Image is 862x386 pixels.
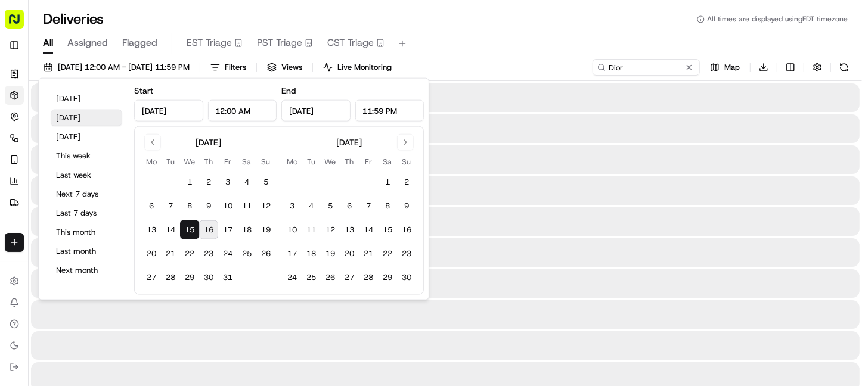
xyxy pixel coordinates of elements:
[208,100,277,122] input: Time
[199,197,218,216] button: 9
[237,220,256,239] button: 18
[256,173,275,192] button: 5
[96,168,196,189] a: 💻API Documentation
[7,168,96,189] a: 📗Knowledge Base
[161,220,180,239] button: 14
[302,155,321,168] th: Tuesday
[142,244,161,263] button: 20
[225,62,246,73] span: Filters
[256,220,275,239] button: 19
[397,173,416,192] button: 2
[256,244,275,263] button: 26
[593,59,700,76] input: Type to search
[340,220,359,239] button: 13
[359,155,378,168] th: Friday
[281,100,351,122] input: Date
[237,173,256,192] button: 4
[283,244,302,263] button: 17
[321,197,340,216] button: 5
[340,244,359,263] button: 20
[257,36,302,50] span: PST Triage
[337,62,392,73] span: Live Monitoring
[31,77,215,89] input: Got a question? Start typing here...
[122,36,157,50] span: Flagged
[142,220,161,239] button: 13
[378,197,397,216] button: 8
[12,174,21,183] div: 📗
[161,197,180,216] button: 7
[318,59,397,76] button: Live Monitoring
[340,197,359,216] button: 6
[161,268,180,287] button: 28
[43,36,53,50] span: All
[359,268,378,287] button: 28
[340,268,359,287] button: 27
[359,244,378,263] button: 21
[237,155,256,168] th: Saturday
[134,100,203,122] input: Date
[51,148,122,164] button: This week
[144,134,161,151] button: Go to previous month
[281,62,302,73] span: Views
[187,36,232,50] span: EST Triage
[397,197,416,216] button: 9
[283,268,302,287] button: 24
[180,173,199,192] button: 1
[12,48,217,67] p: Welcome 👋
[51,167,122,183] button: Last week
[58,62,190,73] span: [DATE] 12:00 AM - [DATE] 11:59 PM
[12,114,33,135] img: 1736555255976-a54dd68f-1ca7-489b-9aae-adbdc363a1c4
[378,173,397,192] button: 1
[397,134,414,151] button: Go to next month
[283,197,302,216] button: 3
[378,155,397,168] th: Saturday
[378,244,397,263] button: 22
[836,59,852,76] button: Refresh
[134,85,153,96] label: Start
[321,220,340,239] button: 12
[199,173,218,192] button: 2
[43,10,104,29] h1: Deliveries
[51,262,122,279] button: Next month
[705,59,745,76] button: Map
[321,268,340,287] button: 26
[180,155,199,168] th: Wednesday
[283,155,302,168] th: Monday
[359,220,378,239] button: 14
[707,14,848,24] span: All times are displayed using EDT timezone
[51,224,122,241] button: This month
[119,202,144,211] span: Pylon
[51,129,122,145] button: [DATE]
[203,117,217,132] button: Start new chat
[359,197,378,216] button: 7
[327,36,374,50] span: CST Triage
[142,197,161,216] button: 6
[218,244,237,263] button: 24
[67,36,108,50] span: Assigned
[340,155,359,168] th: Thursday
[180,220,199,239] button: 15
[24,173,91,185] span: Knowledge Base
[256,155,275,168] th: Sunday
[321,155,340,168] th: Wednesday
[199,244,218,263] button: 23
[281,85,296,96] label: End
[142,268,161,287] button: 27
[218,268,237,287] button: 31
[378,268,397,287] button: 29
[302,268,321,287] button: 25
[180,197,199,216] button: 8
[355,100,424,122] input: Time
[237,197,256,216] button: 11
[218,173,237,192] button: 3
[256,197,275,216] button: 12
[161,155,180,168] th: Tuesday
[199,220,218,239] button: 16
[180,268,199,287] button: 29
[161,244,180,263] button: 21
[199,155,218,168] th: Thursday
[196,136,222,148] div: [DATE]
[724,62,740,73] span: Map
[302,197,321,216] button: 4
[142,155,161,168] th: Monday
